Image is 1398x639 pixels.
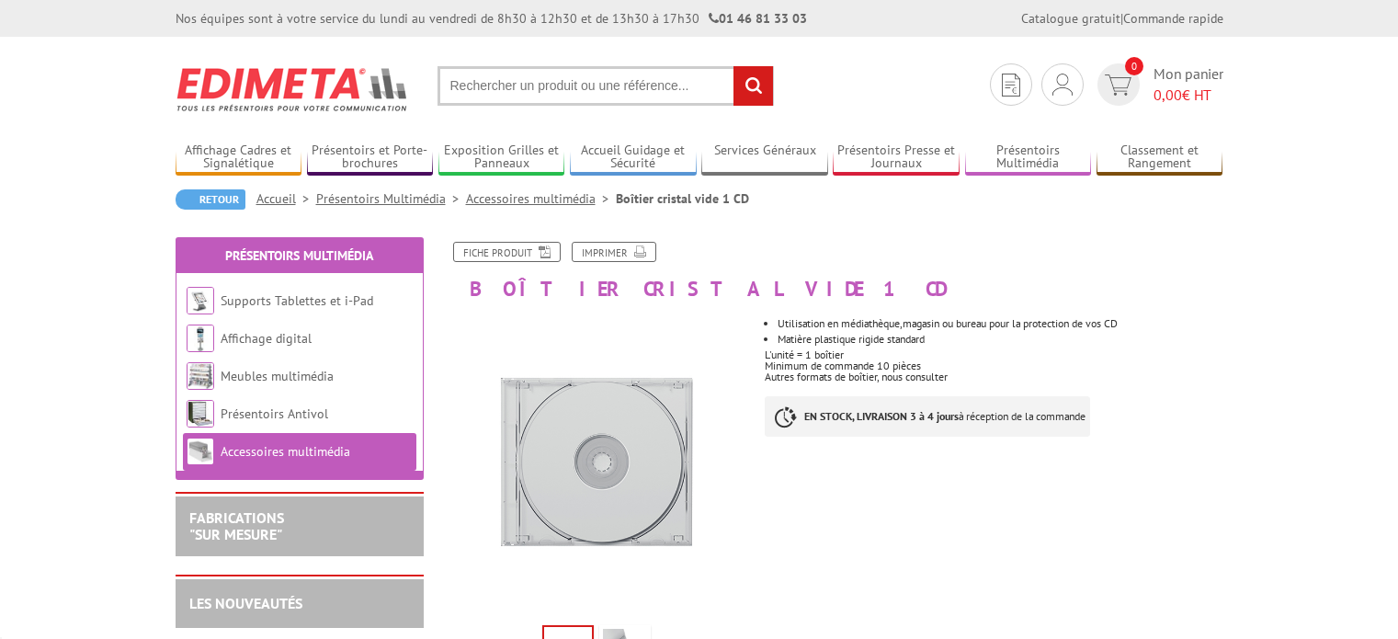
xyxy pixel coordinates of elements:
[965,143,1092,173] a: Présentoirs Multimédia
[307,143,434,173] a: Présentoirs et Porte-brochures
[570,143,697,173] a: Accueil Guidage et Sécurité
[1093,63,1223,106] a: devis rapide 0 Mon panier 0,00€ HT
[466,190,616,207] a: Accessoires multimédia
[709,10,807,27] strong: 01 46 81 33 03
[733,66,773,106] input: rechercher
[1154,63,1223,106] span: Mon panier
[176,189,245,210] a: Retour
[1052,74,1073,96] img: devis rapide
[221,405,328,422] a: Présentoirs Antivol
[1002,74,1020,97] img: devis rapide
[453,242,561,262] a: Fiche produit
[221,330,312,347] a: Affichage digital
[442,309,752,619] img: 106200_boitier_cd_cristal.jpg
[765,300,1236,455] div: L'unité = 1 boîtier Minimum de commande 10 pièces Autres formats de boîtier, nous consulter
[225,247,373,264] a: Présentoirs Multimédia
[778,318,1222,329] li: Utilisation en médiathèque,magasin ou bureau pour la protection de vos CD
[221,443,350,460] a: Accessoires multimédia
[833,143,960,173] a: Présentoirs Presse et Journaux
[187,438,214,465] img: Accessoires multimédia
[572,242,656,262] a: Imprimer
[1021,10,1120,27] a: Catalogue gratuit
[176,55,410,123] img: Edimeta
[1097,143,1223,173] a: Classement et Rangement
[1125,57,1143,75] span: 0
[187,362,214,390] img: Meubles multimédia
[701,143,828,173] a: Services Généraux
[187,325,214,352] img: Affichage digital
[187,287,214,314] img: Supports Tablettes et i-Pad
[176,143,302,173] a: Affichage Cadres et Signalétique
[189,594,302,612] a: LES NOUVEAUTÉS
[1154,85,1223,106] span: € HT
[778,334,1222,345] li: Matière plastique rigide standard
[616,189,749,208] li: Boîtier cristal vide 1 CD
[804,409,959,423] strong: EN STOCK, LIVRAISON 3 à 4 jours
[438,143,565,173] a: Exposition Grilles et Panneaux
[256,190,316,207] a: Accueil
[187,400,214,428] img: Présentoirs Antivol
[1105,74,1131,96] img: devis rapide
[176,9,807,28] div: Nos équipes sont à votre service du lundi au vendredi de 8h30 à 12h30 et de 13h30 à 17h30
[221,368,334,384] a: Meubles multimédia
[765,396,1090,437] p: à réception de la commande
[438,66,774,106] input: Rechercher un produit ou une référence...
[1154,86,1182,104] span: 0,00
[1021,9,1223,28] div: |
[1123,10,1223,27] a: Commande rapide
[316,190,466,207] a: Présentoirs Multimédia
[221,292,373,309] a: Supports Tablettes et i-Pad
[189,508,284,543] a: FABRICATIONS"Sur Mesure"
